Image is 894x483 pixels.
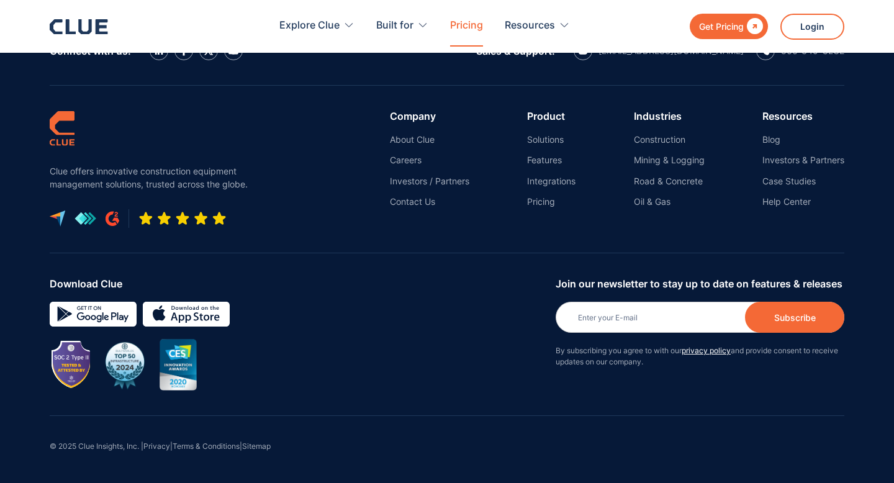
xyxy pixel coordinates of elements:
[50,111,74,146] img: clue logo simple
[527,155,576,166] a: Features
[50,45,131,56] div: Connect with us:
[634,196,705,207] a: Oil & Gas
[556,278,844,289] div: Join our newsletter to stay up to date on features & releases
[476,45,555,56] div: Sales & Support:
[390,134,469,145] a: About Clue
[50,302,137,327] img: Google simple icon
[143,302,230,327] img: download on the App store
[390,111,469,122] div: Company
[527,196,576,207] a: Pricing
[74,212,96,225] img: get app logo
[160,339,197,390] img: CES innovation award 2020 image
[556,345,844,368] p: By subscribing you agree to with our and provide consent to receive updates on our company.
[556,278,844,380] form: Newsletter
[390,196,469,207] a: Contact Us
[745,302,844,333] input: Subscribe
[279,6,340,45] div: Explore Clue
[279,6,354,45] div: Explore Clue
[376,6,413,45] div: Built for
[53,342,90,388] img: Image showing SOC 2 TYPE II badge for CLUE
[50,278,546,289] div: Download Clue
[762,134,844,145] a: Blog
[682,346,731,355] a: privacy policy
[138,211,227,226] img: Five-star rating icon
[173,441,240,451] a: Terms & Conditions
[762,176,844,187] a: Case Studies
[390,176,469,187] a: Investors / Partners
[376,6,428,45] div: Built for
[762,196,844,207] a: Help Center
[556,302,844,333] input: Enter your E-mail
[390,155,469,166] a: Careers
[50,165,255,191] p: Clue offers innovative construction equipment management solutions, trusted across the globe.
[143,441,170,451] a: Privacy
[106,211,119,226] img: G2 review platform icon
[527,134,576,145] a: Solutions
[50,210,65,227] img: capterra logo icon
[744,19,763,34] div: 
[99,340,150,390] img: BuiltWorlds Top 50 Infrastructure 2024 award badge with
[699,19,744,34] div: Get Pricing
[242,441,271,451] a: Sitemap
[634,176,705,187] a: Road & Concrete
[527,176,576,187] a: Integrations
[505,6,555,45] div: Resources
[634,155,705,166] a: Mining & Logging
[762,111,844,122] div: Resources
[780,14,844,40] a: Login
[505,6,570,45] div: Resources
[762,155,844,166] a: Investors & Partners
[450,6,483,45] a: Pricing
[50,416,844,483] div: © 2025 Clue Insights, Inc. | | |
[690,14,768,39] a: Get Pricing
[527,111,576,122] div: Product
[634,111,705,122] div: Industries
[634,134,705,145] a: Construction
